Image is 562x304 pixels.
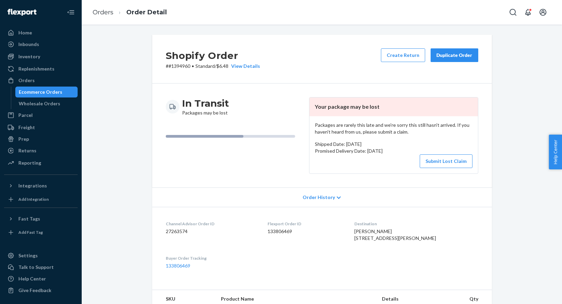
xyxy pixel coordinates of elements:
button: Help Center [549,135,562,169]
div: Inventory [18,53,40,60]
button: Give Feedback [4,285,78,296]
dd: 27263574 [166,228,257,235]
a: Freight [4,122,78,133]
div: Duplicate Order [436,52,472,59]
a: Add Fast Tag [4,227,78,238]
img: Flexport logo [7,9,36,16]
span: Order History [303,194,335,201]
a: Orders [93,9,113,16]
button: Fast Tags [4,213,78,224]
a: Inbounds [4,39,78,50]
dt: Destination [354,221,478,227]
a: Order Detail [126,9,167,16]
dt: Channel Advisor Order ID [166,221,257,227]
a: Orders [4,75,78,86]
div: Packages may be lost [182,97,229,116]
a: Inventory [4,51,78,62]
span: [PERSON_NAME] [STREET_ADDRESS][PERSON_NAME] [354,228,436,241]
div: Fast Tags [18,215,40,222]
div: Home [18,29,32,36]
a: Add Integration [4,194,78,205]
button: Integrations [4,180,78,191]
span: Standard [195,63,215,69]
div: Ecommerce Orders [19,89,62,95]
dt: Flexport Order ID [268,221,343,227]
div: Freight [18,124,35,131]
div: Talk to Support [18,264,54,271]
a: Replenishments [4,63,78,74]
p: Shipped Date: [DATE] [315,141,472,148]
a: Wholesale Orders [15,98,78,109]
p: Promised Delivery Date: [DATE] [315,148,472,154]
div: Replenishments [18,65,54,72]
div: Reporting [18,159,41,166]
div: Returns [18,147,36,154]
div: Give Feedback [18,287,51,294]
button: Open notifications [521,5,535,19]
h2: Shopify Order [166,48,260,63]
button: Open account menu [536,5,550,19]
header: Your package may be lost [309,97,478,116]
button: Open Search Box [506,5,520,19]
p: Packages are rarely this late and we're sorry this still hasn't arrived. If you haven't heard fro... [315,122,472,135]
div: Add Fast Tag [18,229,43,235]
dd: 133806469 [268,228,343,235]
p: # #1394960 / $6.48 [166,63,260,70]
dt: Buyer Order Tracking [166,255,257,261]
ol: breadcrumbs [87,2,172,22]
h3: In Transit [182,97,229,109]
div: Wholesale Orders [19,100,60,107]
button: Submit Lost Claim [420,154,472,168]
div: Inbounds [18,41,39,48]
a: Settings [4,250,78,261]
div: Settings [18,252,38,259]
span: • [192,63,194,69]
a: Returns [4,145,78,156]
a: Parcel [4,110,78,121]
a: Reporting [4,157,78,168]
div: Help Center [18,275,46,282]
div: Add Integration [18,196,49,202]
a: Help Center [4,273,78,284]
button: Duplicate Order [431,48,478,62]
div: Parcel [18,112,33,119]
a: Ecommerce Orders [15,87,78,97]
button: Create Return [381,48,425,62]
iframe: Opens a widget where you can chat to one of our agents [518,284,555,301]
div: Prep [18,136,29,142]
button: Talk to Support [4,262,78,273]
a: Home [4,27,78,38]
div: Integrations [18,182,47,189]
a: 133806469 [166,263,190,269]
div: Orders [18,77,35,84]
button: View Details [228,63,260,70]
a: Prep [4,134,78,145]
button: Close Navigation [64,5,78,19]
